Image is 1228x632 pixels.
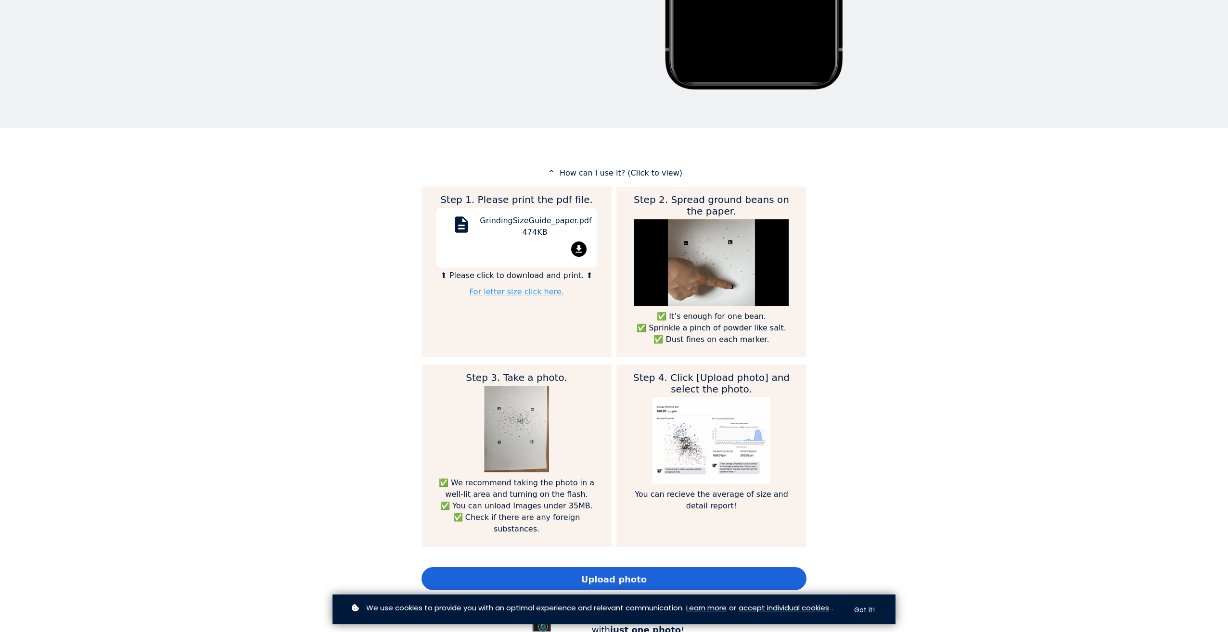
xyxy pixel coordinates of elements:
p: How can I use it? (Click to view) [422,167,806,179]
p: or . [349,602,840,613]
p: You can recieve the average of size and detail report! [631,489,792,512]
h2: Step 1. Please print the pdf file. [436,194,597,205]
a: For letter size click here. [469,287,564,296]
mat-icon: description [450,215,473,238]
p: ✅ It’s enough for one bean. ✅ Sprinkle a pinch of powder like salt. ✅ Dust fines on each marker. [631,311,792,345]
h2: Step 3. Take a photo. [436,372,597,383]
a: Learn more [686,602,727,613]
button: Got it! [845,601,883,619]
p: ⬆ Please click to download and print. ⬆ [436,270,597,281]
mat-icon: expand_less [546,167,557,176]
h2: Step 2. Spread ground beans on the paper. [631,194,792,217]
h2: Step 4. Click [Upload photo] and select the photo. [631,372,792,395]
span: Upload photo [581,573,647,586]
p: ✅ We recommend taking the photo in a well-lit area and turning on the flash. ✅ You can unload Ima... [436,477,597,535]
img: guide [634,219,789,306]
mat-icon: file_download [571,241,587,257]
a: accept individual cookies [739,602,829,613]
img: guide [652,397,770,484]
img: guide [484,386,549,472]
div: GrindingSizeGuide_paper.pdf 474KB [480,215,590,241]
span: We use cookies to provide you with an optimal experience and relevant communication. [366,602,684,613]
